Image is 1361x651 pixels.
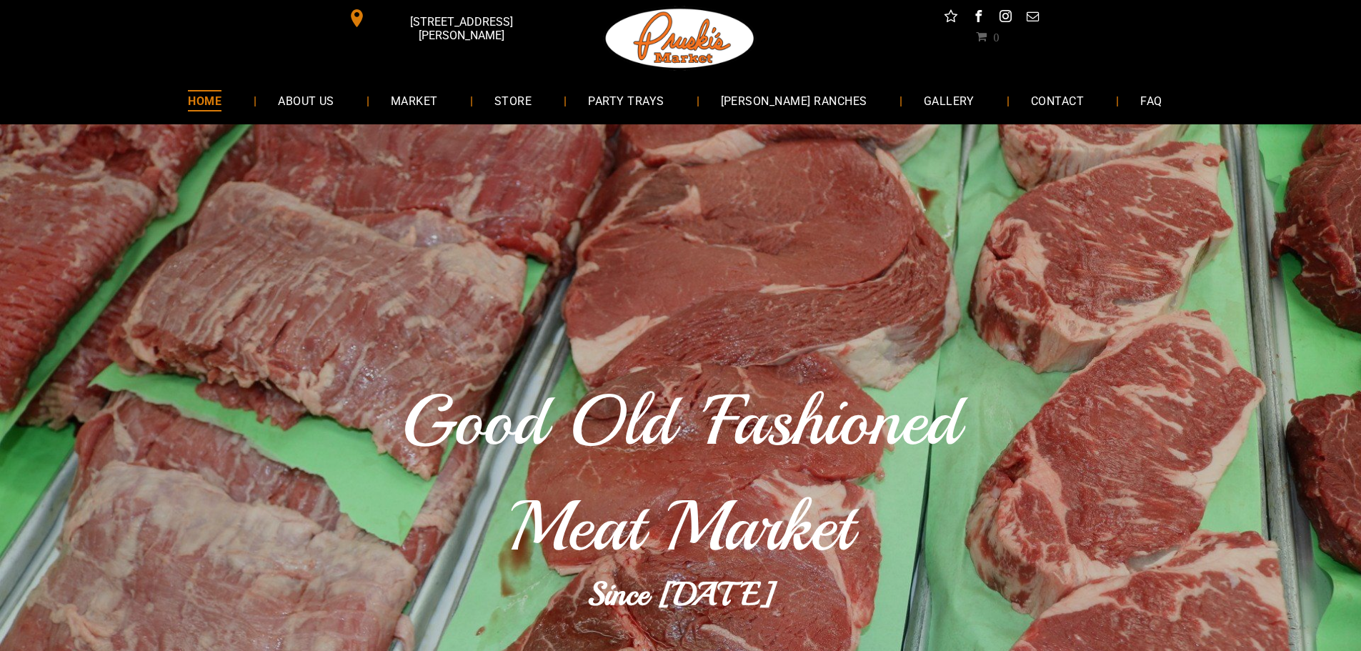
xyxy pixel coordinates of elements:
a: GALLERY [902,81,996,119]
a: FAQ [1119,81,1183,119]
b: Since [DATE] [587,574,774,615]
a: STORE [473,81,553,119]
a: ABOUT US [256,81,356,119]
a: PARTY TRAYS [567,81,685,119]
span: Good Old 'Fashioned Meat Market [402,377,959,571]
a: HOME [166,81,243,119]
a: [PERSON_NAME] RANCHES [699,81,889,119]
a: email [1023,7,1042,29]
span: [STREET_ADDRESS][PERSON_NAME] [369,8,553,49]
a: Social network [942,7,960,29]
a: facebook [969,7,987,29]
a: MARKET [369,81,459,119]
span: 0 [993,31,999,42]
a: CONTACT [1009,81,1105,119]
a: instagram [996,7,1014,29]
a: [STREET_ADDRESS][PERSON_NAME] [338,7,557,29]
